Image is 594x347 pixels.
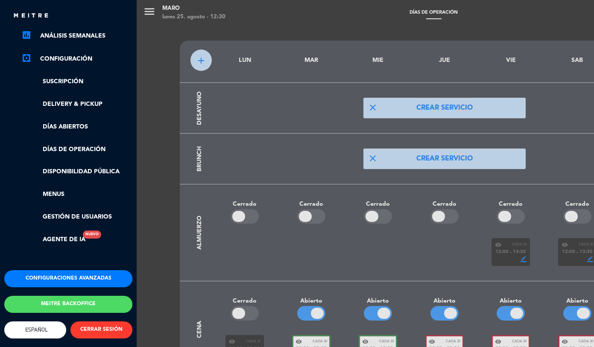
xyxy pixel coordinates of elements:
[4,270,132,287] button: Configuraciones avanzadas
[83,230,101,239] div: Nuevo
[21,54,132,64] a: Configuración
[21,30,32,40] i: assessment
[70,321,132,338] button: CERRAR SESIÓN
[21,235,85,245] a: Agente de IANuevo
[21,212,132,222] a: Gestión de usuarios
[21,77,132,87] a: Suscripción
[21,122,132,132] a: Días abiertos
[23,327,48,333] span: Español
[21,167,132,177] a: Disponibilidad pública
[21,145,132,155] a: Días de Operación
[21,190,132,199] a: Menus
[21,31,132,41] a: assessmentANÁLISIS SEMANALES
[21,53,32,63] i: settings_applications
[4,296,132,313] button: Meitre backoffice
[21,99,132,109] a: Delivery & Pickup
[13,13,49,19] img: MEITRE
